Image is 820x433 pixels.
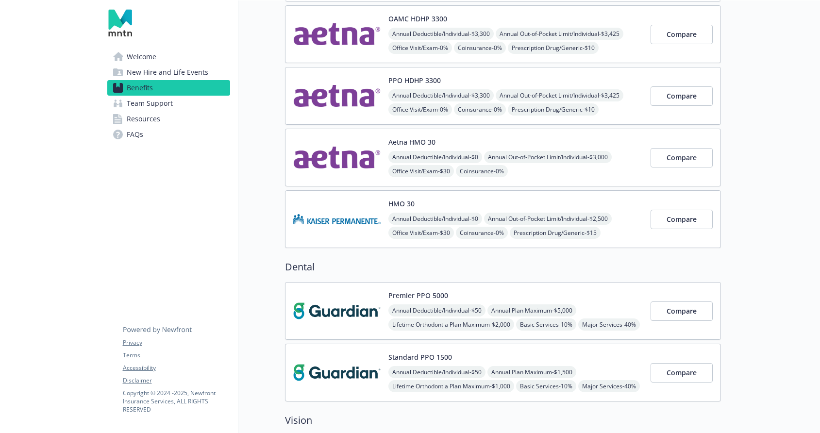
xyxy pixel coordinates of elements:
button: Compare [651,86,713,106]
img: Kaiser Permanente Insurance Company carrier logo [293,199,381,240]
button: Compare [651,210,713,229]
span: Annual Deductible/Individual - $3,300 [388,89,494,101]
button: Premier PPO 5000 [388,290,448,300]
span: Compare [667,30,697,39]
span: Annual Deductible/Individual - $0 [388,213,482,225]
button: Compare [651,301,713,321]
a: FAQs [107,127,230,142]
img: Aetna Inc carrier logo [293,75,381,117]
a: Disclaimer [123,376,230,385]
button: Standard PPO 1500 [388,352,452,362]
span: Coinsurance - 0% [456,165,508,177]
img: Guardian carrier logo [293,352,381,393]
h2: Vision [285,413,721,428]
span: Office Visit/Exam - 0% [388,103,452,116]
span: Benefits [127,80,153,96]
img: Guardian carrier logo [293,290,381,332]
span: Coinsurance - 0% [456,227,508,239]
span: Annual Out-of-Pocket Limit/Individual - $2,500 [484,213,612,225]
span: Resources [127,111,160,127]
span: Prescription Drug/Generic - $15 [510,227,601,239]
span: Lifetime Orthodontia Plan Maximum - $2,000 [388,318,514,331]
button: Aetna HMO 30 [388,137,435,147]
span: Annual Plan Maximum - $1,500 [487,366,576,378]
span: Annual Deductible/Individual - $0 [388,151,482,163]
button: PPO HDHP 3300 [388,75,441,85]
span: Annual Deductible/Individual - $50 [388,366,485,378]
span: Annual Plan Maximum - $5,000 [487,304,576,316]
span: Prescription Drug/Generic - $10 [508,42,599,54]
span: Coinsurance - 0% [454,103,506,116]
span: Compare [667,306,697,316]
img: Aetna Inc carrier logo [293,14,381,55]
img: Aetna Inc carrier logo [293,137,381,178]
p: Copyright © 2024 - 2025 , Newfront Insurance Services, ALL RIGHTS RESERVED [123,389,230,414]
span: Lifetime Orthodontia Plan Maximum - $1,000 [388,380,514,392]
a: Accessibility [123,364,230,372]
span: Major Services - 40% [578,318,640,331]
span: Compare [667,153,697,162]
button: OAMC HDHP 3300 [388,14,447,24]
span: Major Services - 40% [578,380,640,392]
span: Team Support [127,96,173,111]
span: Welcome [127,49,156,65]
span: New Hire and Life Events [127,65,208,80]
span: Annual Out-of-Pocket Limit/Individual - $3,425 [496,28,623,40]
a: Team Support [107,96,230,111]
span: Compare [667,215,697,224]
span: Office Visit/Exam - $30 [388,227,454,239]
a: Welcome [107,49,230,65]
button: Compare [651,148,713,167]
span: Annual Out-of-Pocket Limit/Individual - $3,000 [484,151,612,163]
h2: Dental [285,260,721,274]
span: Annual Deductible/Individual - $3,300 [388,28,494,40]
span: Annual Deductible/Individual - $50 [388,304,485,316]
button: HMO 30 [388,199,415,209]
button: Compare [651,25,713,44]
span: Compare [667,91,697,100]
a: Benefits [107,80,230,96]
span: Compare [667,368,697,377]
span: Basic Services - 10% [516,380,576,392]
span: Office Visit/Exam - 0% [388,42,452,54]
span: Office Visit/Exam - $30 [388,165,454,177]
span: Annual Out-of-Pocket Limit/Individual - $3,425 [496,89,623,101]
span: Coinsurance - 0% [454,42,506,54]
a: New Hire and Life Events [107,65,230,80]
span: Basic Services - 10% [516,318,576,331]
a: Privacy [123,338,230,347]
a: Terms [123,351,230,360]
span: FAQs [127,127,143,142]
button: Compare [651,363,713,383]
a: Resources [107,111,230,127]
span: Prescription Drug/Generic - $10 [508,103,599,116]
